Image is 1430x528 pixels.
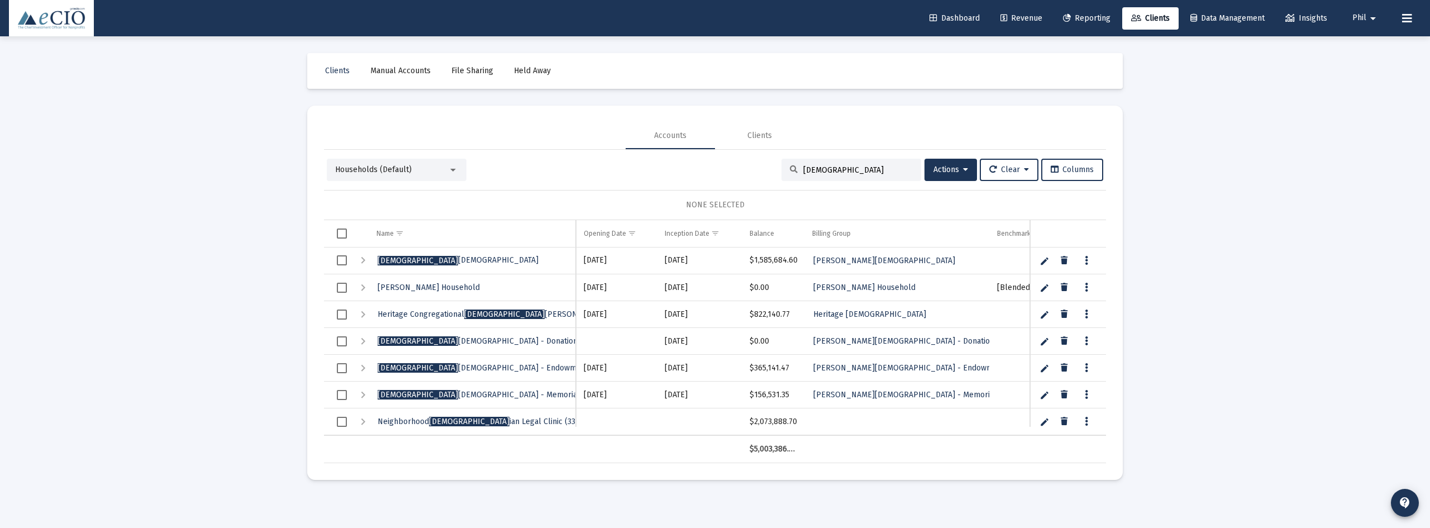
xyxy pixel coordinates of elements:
[335,165,412,174] span: Households (Default)
[1190,13,1265,23] span: Data Management
[376,413,587,430] a: Neighborhood[DEMOGRAPHIC_DATA]ian Legal Clinic (3355)
[1041,159,1103,181] button: Columns
[813,390,1016,399] span: [PERSON_NAME][DEMOGRAPHIC_DATA] - Memorial Fund
[378,336,608,346] span: [DEMOGRAPHIC_DATA] - Donation Account
[750,309,797,320] div: $822,140.77
[576,220,657,247] td: Column Opening Date
[628,229,636,237] span: Show filter options for column 'Opening Date'
[657,274,742,301] td: [DATE]
[980,159,1038,181] button: Clear
[1051,165,1094,174] span: Columns
[657,301,742,328] td: [DATE]
[576,248,657,274] td: [DATE]
[1285,13,1327,23] span: Insights
[376,387,625,403] a: [DEMOGRAPHIC_DATA][DEMOGRAPHIC_DATA] - Memorial Fund (0042)
[378,255,538,265] span: [DEMOGRAPHIC_DATA]
[378,256,458,265] span: [DEMOGRAPHIC_DATA]
[576,355,657,382] td: [DATE]
[376,360,634,377] a: [DEMOGRAPHIC_DATA][DEMOGRAPHIC_DATA] - Endowment Fund (8449)
[429,417,509,426] span: [DEMOGRAPHIC_DATA]
[812,229,851,238] div: Billing Group
[352,355,369,382] td: Expand
[657,355,742,382] td: [DATE]
[657,248,742,274] td: [DATE]
[337,390,347,400] div: Select row
[352,328,369,355] td: Expand
[813,336,1025,346] span: [PERSON_NAME][DEMOGRAPHIC_DATA] - Donation Account
[657,328,742,355] td: [DATE]
[992,7,1051,30] a: Revenue
[812,387,1017,403] a: [PERSON_NAME][DEMOGRAPHIC_DATA] - Memorial Fund
[813,363,1024,373] span: [PERSON_NAME][DEMOGRAPHIC_DATA] - Endowment Fund
[361,60,440,82] a: Manual Accounts
[369,220,576,247] td: Column Name
[1366,7,1380,30] mat-icon: arrow_drop_down
[378,363,458,373] span: [DEMOGRAPHIC_DATA]
[378,390,624,399] span: [DEMOGRAPHIC_DATA] - Memorial Fund (0042)
[1063,13,1110,23] span: Reporting
[750,336,797,347] div: $0.00
[933,165,968,174] span: Actions
[1054,7,1119,30] a: Reporting
[1181,7,1274,30] a: Data Management
[813,256,955,265] span: [PERSON_NAME][DEMOGRAPHIC_DATA]
[378,363,633,373] span: [DEMOGRAPHIC_DATA] - Endowment Fund (8449)
[1040,336,1050,346] a: Edit
[17,7,85,30] img: Dashboard
[352,301,369,328] td: Expand
[665,229,709,238] div: Inception Date
[337,363,347,373] div: Select row
[804,220,989,247] td: Column Billing Group
[316,60,359,82] a: Clients
[376,333,609,350] a: [DEMOGRAPHIC_DATA][DEMOGRAPHIC_DATA] - Donation Account
[1122,7,1179,30] a: Clients
[803,165,913,175] input: Search
[750,282,797,293] div: $0.00
[337,336,347,346] div: Select row
[1040,390,1050,400] a: Edit
[505,60,560,82] a: Held Away
[657,382,742,408] td: [DATE]
[1131,13,1170,23] span: Clients
[742,220,804,247] td: Column Balance
[378,336,458,346] span: [DEMOGRAPHIC_DATA]
[813,310,926,319] span: Heritage [DEMOGRAPHIC_DATA]
[337,229,347,239] div: Select all
[337,255,347,265] div: Select row
[337,283,347,293] div: Select row
[1040,256,1050,266] a: Edit
[812,279,917,296] a: [PERSON_NAME] Household
[812,253,956,269] a: [PERSON_NAME][DEMOGRAPHIC_DATA]
[750,229,774,238] div: Balance
[929,13,980,23] span: Dashboard
[584,229,626,238] div: Opening Date
[921,7,989,30] a: Dashboard
[464,310,545,319] span: [DEMOGRAPHIC_DATA]
[750,416,797,427] div: $2,073,888.70
[514,66,551,75] span: Held Away
[1339,7,1393,29] button: Phil
[657,220,742,247] td: Column Inception Date
[1040,283,1050,293] a: Edit
[352,382,369,408] td: Expand
[376,279,481,296] a: [PERSON_NAME] Household
[989,165,1029,174] span: Clear
[813,283,916,292] span: [PERSON_NAME] Household
[370,66,431,75] span: Manual Accounts
[352,274,369,301] td: Expand
[812,306,927,322] a: Heritage [DEMOGRAPHIC_DATA]
[812,333,1026,349] a: [PERSON_NAME][DEMOGRAPHIC_DATA] - Donation Account
[654,130,687,141] div: Accounts
[1040,310,1050,320] a: Edit
[352,408,369,435] td: Expand
[750,444,797,455] div: $5,003,386.89
[376,229,394,238] div: Name
[376,252,540,269] a: [DEMOGRAPHIC_DATA][DEMOGRAPHIC_DATA]
[378,283,480,292] span: [PERSON_NAME] Household
[325,66,350,75] span: Clients
[1352,13,1366,23] span: Phil
[1040,417,1050,427] a: Edit
[395,229,404,237] span: Show filter options for column 'Name'
[451,66,493,75] span: File Sharing
[1398,496,1412,510] mat-icon: contact_support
